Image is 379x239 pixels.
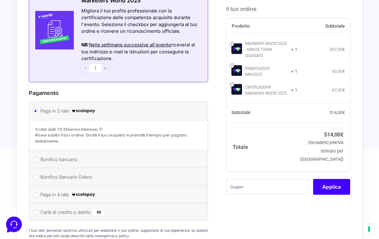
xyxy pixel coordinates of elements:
p: Home [18,192,29,197]
button: Home [5,183,42,197]
a: Apri Centro Assistenza [65,75,112,80]
h2: Ciao da Marketers 👋 [5,5,102,15]
p: Aiuto [94,192,102,197]
small: (include IVA stimato per [GEOGRAPHIC_DATA]) [300,140,343,162]
iframe: Customerly Messenger Launcher [5,215,23,234]
div: Migliora il tuo profilo professionale con la certificazione delle competenze acquisite durante l'... [81,8,200,35]
input: Coupon [226,179,309,195]
span: € [343,69,345,73]
h3: Pagamento [29,89,208,97]
span: € [340,131,343,138]
p: I tuoi dati personali saranno utilizzati per elaborare il tuo ordine, supportare la tua esperienz... [29,228,208,239]
div: Registrazioni MW2025 [245,65,288,77]
img: scalapay-logo-black.png [71,107,96,115]
a: privacy policy [105,234,129,238]
button: Messaggi [42,183,80,197]
label: Paga in 3 rate [40,106,194,116]
bdi: 514,00 [329,110,345,115]
th: Subtotale [297,18,350,34]
input: 1 [89,64,101,73]
h3: Il tuo ordine [226,5,350,13]
p: Messaggi [53,192,69,197]
strong: × 1 [291,46,297,52]
bdi: 514,00 [324,131,343,138]
button: Inizia una conversazione [10,51,112,63]
bdi: 397,00 [329,47,345,52]
img: Certificazione Marketers World 2025 [231,84,242,95]
span: € [343,87,345,92]
img: Marketers World 2025 - MW25 Ticket Standard [231,43,242,54]
label: Bonifico bancario [40,155,194,164]
button: Aiuto [79,183,117,197]
button: Le tue preferenze relative al consenso per le tecnologie di tracciamento [364,224,374,234]
img: Carta di credito o debito [93,209,104,216]
img: Certificazione-MW24-300x300-1.jpg [29,11,74,49]
span: € [335,140,337,145]
th: Totale [226,122,298,171]
button: Applica [313,179,350,195]
img: Registrazioni MW2025 [231,65,242,76]
span: € [343,47,345,52]
span: Nelle settimane successive all'evento [89,42,171,48]
th: Prodotto [226,18,298,34]
span: Inizia una conversazione [39,55,90,59]
span: + [101,64,109,73]
strong: NB [81,42,88,48]
input: Cerca un articolo... [14,88,99,94]
img: dark [29,34,41,46]
img: scalapay-logo-black.png [71,191,96,198]
span: Trova una risposta [10,75,47,80]
div: Marketers World 2025 - MW25 Ticket Standard [245,40,288,59]
span: - [81,64,89,73]
span: € [343,110,345,115]
strong: × 1 [291,68,297,74]
bdi: 50,00 [332,69,345,73]
strong: × 1 [291,87,297,93]
img: dark [10,34,22,46]
label: Bonifico Bancario Estero [40,173,194,182]
img: dark [19,34,32,46]
div: Azioni del messaggio [81,35,200,42]
span: Le tue conversazioni [10,24,52,29]
th: Subtotale [226,103,298,123]
div: Certificazione Marketers World 2025 [245,84,288,96]
label: Carta di credito o debito [40,208,194,217]
label: Paga in 4 rate [40,190,194,199]
span: 92,69 [324,140,337,145]
div: : riceverai al tuo indirizzo e-mail le istruzioni per conseguire la certificazione. [81,42,200,62]
bdi: 67,00 [332,87,345,92]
